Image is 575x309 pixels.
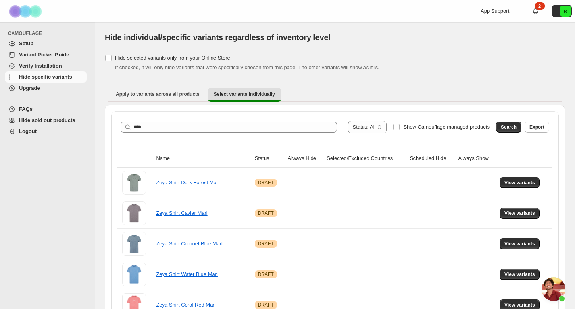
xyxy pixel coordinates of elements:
a: FAQs [5,104,87,115]
a: Zeya Shirt Dark Forest Marl [156,180,219,185]
button: View variants [500,269,540,280]
a: Zeya Shirt Coral Red Marl [156,302,215,308]
span: DRAFT [258,271,274,278]
span: Logout [19,128,37,134]
a: Logout [5,126,87,137]
img: Camouflage [6,0,46,22]
span: If checked, it will only hide variants that were specifically chosen from this page. The other va... [115,64,379,70]
span: View variants [504,302,535,308]
span: Apply to variants across all products [116,91,200,97]
button: Apply to variants across all products [110,88,206,100]
span: Export [529,124,544,130]
a: Open chat [542,277,565,301]
a: Hide specific variants [5,71,87,83]
span: Hide selected variants only from your Online Store [115,55,230,61]
a: Zeya Shirt Caviar Marl [156,210,207,216]
a: Zeya Shirt Coronet Blue Marl [156,241,223,247]
th: Scheduled Hide [408,150,456,168]
span: FAQs [19,106,33,112]
button: View variants [500,208,540,219]
th: Selected/Excluded Countries [324,150,408,168]
button: Select variants individually [208,88,281,102]
span: App Support [481,8,509,14]
span: DRAFT [258,302,274,308]
span: Hide sold out products [19,117,75,123]
span: Variant Picker Guide [19,52,69,58]
text: R [564,9,567,14]
a: Zeya Shirt Water Blue Marl [156,271,218,277]
a: Upgrade [5,83,87,94]
span: View variants [504,180,535,186]
span: Show Camouflage managed products [403,124,490,130]
span: DRAFT [258,210,274,216]
span: Hide individual/specific variants regardless of inventory level [105,33,331,42]
a: Setup [5,38,87,49]
span: CAMOUFLAGE [8,30,90,37]
span: Select variants individually [214,91,275,97]
span: Avatar with initials R [560,6,571,17]
a: 2 [531,7,539,15]
span: Upgrade [19,85,40,91]
th: Name [154,150,252,168]
th: Status [252,150,286,168]
span: View variants [504,210,535,216]
a: Verify Installation [5,60,87,71]
span: DRAFT [258,180,274,186]
button: Export [525,122,549,133]
span: DRAFT [258,241,274,247]
button: View variants [500,177,540,188]
span: Hide specific variants [19,74,72,80]
span: Setup [19,41,33,46]
button: View variants [500,238,540,249]
span: View variants [504,271,535,278]
span: View variants [504,241,535,247]
div: 2 [535,2,545,10]
button: Search [496,122,521,133]
button: Avatar with initials R [552,5,572,17]
th: Always Hide [285,150,324,168]
span: Verify Installation [19,63,62,69]
a: Variant Picker Guide [5,49,87,60]
th: Always Show [456,150,497,168]
a: Hide sold out products [5,115,87,126]
span: Search [501,124,517,130]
